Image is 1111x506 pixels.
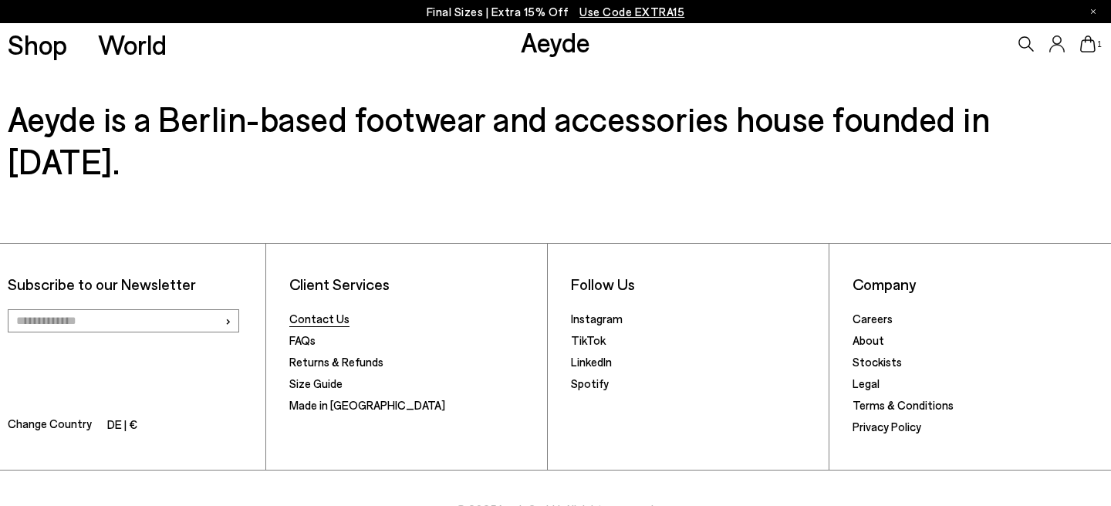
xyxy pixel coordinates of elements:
[289,333,316,347] a: FAQs
[8,275,258,294] p: Subscribe to our Newsletter
[853,275,1103,294] li: Company
[571,333,606,347] a: TikTok
[8,31,67,58] a: Shop
[1096,40,1103,49] span: 1
[107,415,137,437] li: DE | €
[853,398,954,412] a: Terms & Conditions
[579,5,684,19] span: Navigate to /collections/ss25-final-sizes
[1080,35,1096,52] a: 1
[289,275,539,294] li: Client Services
[98,31,167,58] a: World
[853,355,902,369] a: Stockists
[853,376,880,390] a: Legal
[225,309,231,332] span: ›
[289,376,343,390] a: Size Guide
[289,398,445,412] a: Made in [GEOGRAPHIC_DATA]
[571,312,623,326] a: Instagram
[289,355,383,369] a: Returns & Refunds
[571,355,612,369] a: LinkedIn
[853,333,884,347] a: About
[8,414,92,437] span: Change Country
[571,376,609,390] a: Spotify
[853,312,893,326] a: Careers
[427,2,685,22] p: Final Sizes | Extra 15% Off
[853,420,921,433] a: Privacy Policy
[289,312,350,326] a: Contact Us
[8,97,1103,182] h3: Aeyde is a Berlin-based footwear and accessories house founded in [DATE].
[571,275,821,294] li: Follow Us
[521,25,590,58] a: Aeyde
